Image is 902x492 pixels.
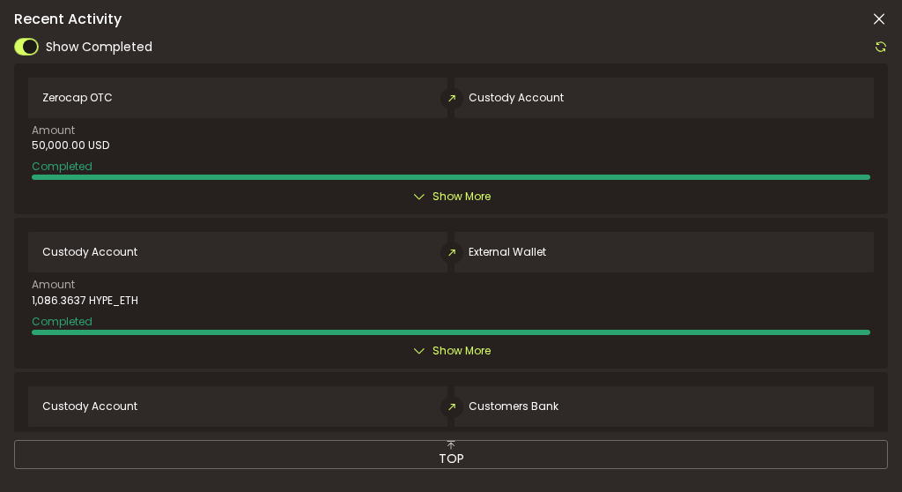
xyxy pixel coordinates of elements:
[32,314,92,329] span: Completed
[439,450,464,468] span: TOP
[32,280,75,290] span: Amount
[46,38,152,56] span: Show Completed
[32,159,92,174] span: Completed
[42,92,113,104] span: Zerocap OTC
[469,400,558,413] span: Customers Bank
[32,125,75,136] span: Amount
[42,400,137,413] span: Custody Account
[14,12,122,26] span: Recent Activity
[469,246,546,258] span: External Wallet
[433,188,491,205] span: Show More
[32,294,138,307] span: 1,086.3637 HYPE_ETH
[433,342,491,360] span: Show More
[42,246,137,258] span: Custody Account
[814,407,902,492] iframe: Chat Widget
[32,139,109,152] span: 50,000.00 USD
[469,92,564,104] span: Custody Account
